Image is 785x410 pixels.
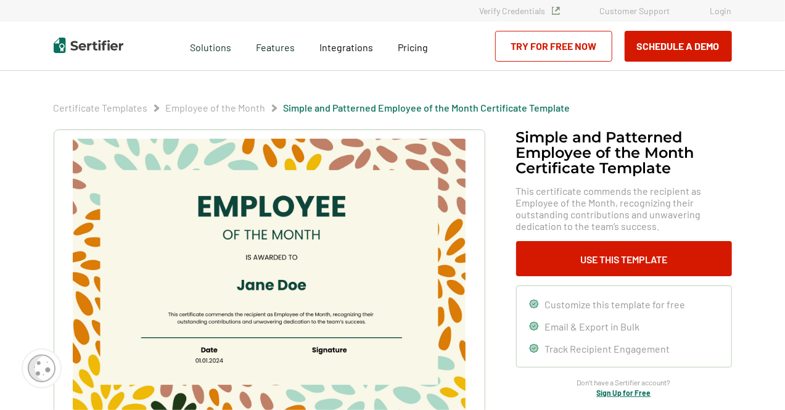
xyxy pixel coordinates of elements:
span: Simple and Patterned Employee of the Month Certificate Template [284,102,570,114]
span: This certificate commends the recipient as Employee of the Month, recognizing their outstanding c... [516,185,732,232]
a: Employee of the Month [166,102,266,113]
button: Schedule a Demo [625,31,732,62]
a: Verify Credentials [480,6,560,16]
a: Integrations [319,38,373,54]
a: Login [710,6,732,16]
span: Track Recipient Engagement [545,343,670,355]
img: Verified [552,7,560,15]
a: Simple and Patterned Employee of the Month Certificate Template [284,102,570,113]
a: Customer Support [600,6,670,16]
h1: Simple and Patterned Employee of the Month Certificate Template [516,129,732,176]
span: Employee of the Month [166,102,266,114]
div: Breadcrumb [54,102,570,114]
span: Email & Export in Bulk [545,321,640,332]
a: Pricing [398,38,428,54]
span: Customize this template for free [545,298,686,310]
iframe: Chat Widget [723,351,785,410]
a: Certificate Templates [54,102,148,113]
span: Certificate Templates [54,102,148,114]
span: Pricing [398,41,428,53]
span: Integrations [319,41,373,53]
span: Features [256,38,295,54]
a: Sign Up for Free [597,388,651,397]
img: Sertifier | Digital Credentialing Platform [54,38,123,53]
img: Cookie Popup Icon [28,355,55,382]
button: Use This Template [516,241,732,276]
span: Don’t have a Sertifier account? [577,377,671,388]
span: Solutions [190,38,231,54]
a: Try for Free Now [495,31,612,62]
